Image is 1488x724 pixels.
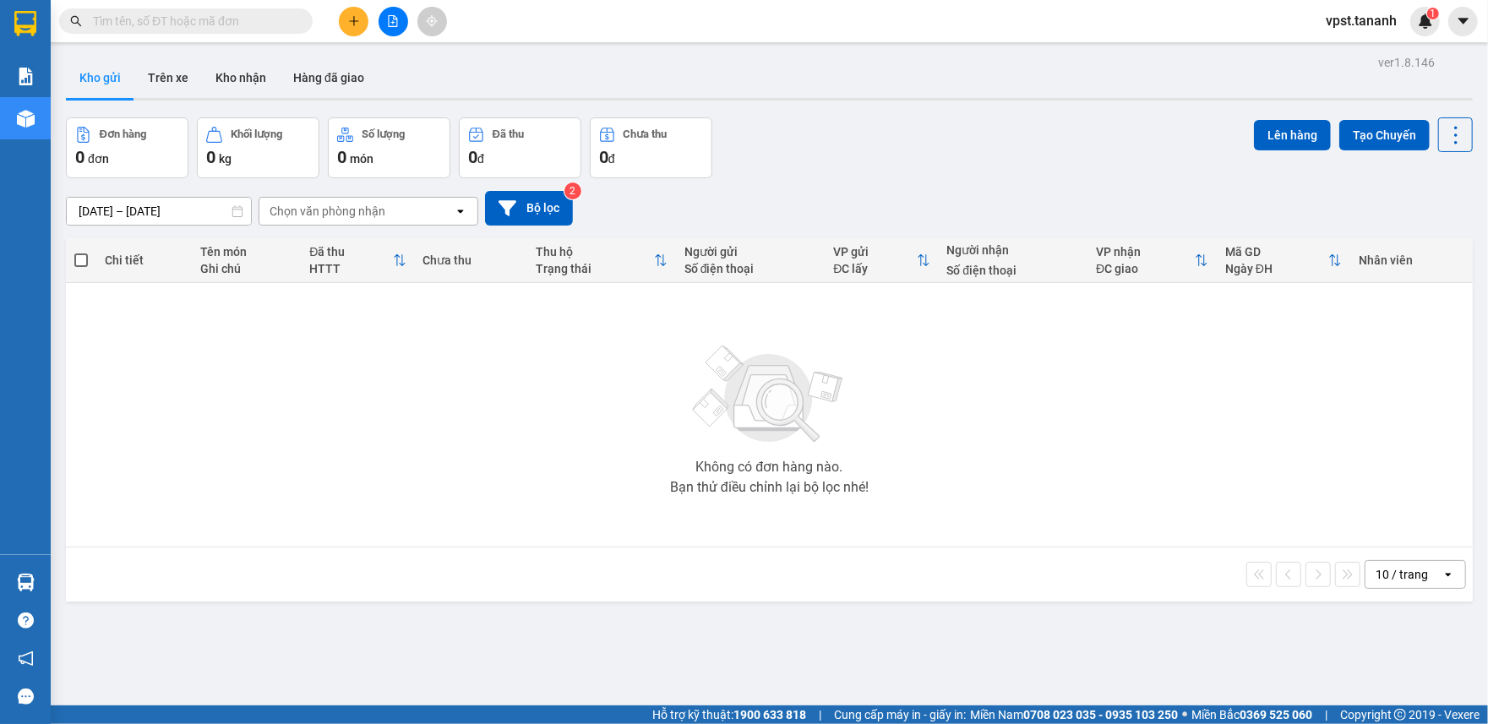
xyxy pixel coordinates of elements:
[733,708,806,721] strong: 1900 633 818
[1394,709,1406,721] span: copyright
[200,262,292,275] div: Ghi chú
[362,128,405,140] div: Số lượng
[105,253,183,267] div: Chi tiết
[834,705,966,724] span: Cung cấp máy in - giấy in:
[1225,262,1328,275] div: Ngày ĐH
[485,191,573,226] button: Bộ lọc
[387,15,399,27] span: file-add
[825,238,938,283] th: Toggle SortBy
[599,147,608,167] span: 0
[1430,8,1436,19] span: 1
[350,152,373,166] span: món
[18,651,34,667] span: notification
[970,705,1178,724] span: Miền Nam
[1359,253,1463,267] div: Nhân viên
[301,238,414,283] th: Toggle SortBy
[947,243,1080,257] div: Người nhận
[339,7,368,36] button: plus
[1456,14,1471,29] span: caret-down
[134,57,202,98] button: Trên xe
[833,262,916,275] div: ĐC lấy
[1312,10,1410,31] span: vpst.tananh
[459,117,581,178] button: Đã thu0đ
[670,481,869,494] div: Bạn thử điều chỉnh lại bộ lọc nhé!
[537,262,654,275] div: Trạng thái
[564,182,581,199] sup: 2
[1023,708,1178,721] strong: 0708 023 035 - 0935 103 250
[67,198,251,225] input: Select a date range.
[18,612,34,629] span: question-circle
[1325,705,1327,724] span: |
[66,117,188,178] button: Đơn hàng0đơn
[1087,238,1217,283] th: Toggle SortBy
[206,147,215,167] span: 0
[423,253,520,267] div: Chưa thu
[337,147,346,167] span: 0
[684,262,817,275] div: Số điện thoại
[1096,245,1195,259] div: VP nhận
[348,15,360,27] span: plus
[328,117,450,178] button: Số lượng0món
[1182,711,1187,718] span: ⚪️
[684,245,817,259] div: Người gửi
[1418,14,1433,29] img: icon-new-feature
[280,57,378,98] button: Hàng đã giao
[1376,566,1428,583] div: 10 / trang
[652,705,806,724] span: Hỗ trợ kỹ thuật:
[1240,708,1312,721] strong: 0369 525 060
[88,152,109,166] span: đơn
[426,15,438,27] span: aim
[200,245,292,259] div: Tên món
[197,117,319,178] button: Khối lượng0kg
[1254,120,1331,150] button: Lên hàng
[93,12,292,30] input: Tìm tên, số ĐT hoặc mã đơn
[270,203,385,220] div: Chọn văn phòng nhận
[14,11,36,36] img: logo-vxr
[219,152,232,166] span: kg
[684,335,853,454] img: svg+xml;base64,PHN2ZyBjbGFzcz0ibGlzdC1wbHVnX19zdmciIHhtbG5zPSJodHRwOi8vd3d3LnczLm9yZy8yMDAwL3N2Zy...
[18,689,34,705] span: message
[1096,262,1195,275] div: ĐC giao
[309,262,392,275] div: HTTT
[17,68,35,85] img: solution-icon
[417,7,447,36] button: aim
[1442,568,1455,581] svg: open
[66,57,134,98] button: Kho gửi
[819,705,821,724] span: |
[17,110,35,128] img: warehouse-icon
[1339,120,1430,150] button: Tạo Chuyến
[70,15,82,27] span: search
[1217,238,1350,283] th: Toggle SortBy
[1378,53,1435,72] div: ver 1.8.146
[379,7,408,36] button: file-add
[624,128,668,140] div: Chưa thu
[493,128,524,140] div: Đã thu
[468,147,477,167] span: 0
[537,245,654,259] div: Thu hộ
[528,238,676,283] th: Toggle SortBy
[100,128,146,140] div: Đơn hàng
[1448,7,1478,36] button: caret-down
[590,117,712,178] button: Chưa thu0đ
[608,152,615,166] span: đ
[1191,705,1312,724] span: Miền Bắc
[833,245,916,259] div: VP gửi
[695,460,842,474] div: Không có đơn hàng nào.
[202,57,280,98] button: Kho nhận
[454,204,467,218] svg: open
[231,128,282,140] div: Khối lượng
[1427,8,1439,19] sup: 1
[947,264,1080,277] div: Số điện thoại
[17,574,35,591] img: warehouse-icon
[1225,245,1328,259] div: Mã GD
[75,147,84,167] span: 0
[309,245,392,259] div: Đã thu
[477,152,484,166] span: đ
